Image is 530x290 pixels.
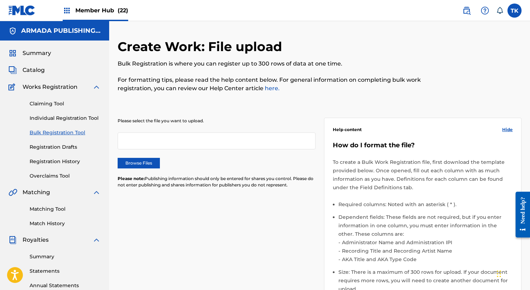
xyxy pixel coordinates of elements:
[30,129,101,136] a: Bulk Registration Tool
[92,236,101,244] img: expand
[8,49,17,57] img: Summary
[30,220,101,227] a: Match History
[8,83,18,91] img: Works Registration
[118,7,128,14] span: (22)
[340,247,513,255] li: Recording Title and Recording Artist Name
[333,158,513,192] p: To create a Bulk Work Registration file, first download the template provided below. Once opened,...
[30,115,101,122] a: Individual Registration Tool
[333,127,362,133] span: Help content
[8,49,51,57] a: SummarySummary
[23,188,50,197] span: Matching
[30,267,101,275] a: Statements
[502,127,513,133] span: Hide
[63,6,71,15] img: Top Rightsholders
[23,66,45,74] span: Catalog
[338,213,513,268] li: Dependent fields: These fields are not required, but if you enter information in one column, you ...
[30,172,101,180] a: Overclaims Tool
[497,263,501,284] div: Drag
[462,6,471,15] img: search
[8,5,36,16] img: MLC Logo
[30,205,101,213] a: Matching Tool
[118,175,316,188] p: Publishing information should only be entered for shares you control. Please do not enter publish...
[118,76,429,93] p: For formatting tips, please read the help content below. For general information on completing bu...
[118,118,316,124] p: Please select the file you want to upload.
[8,236,17,244] img: Royalties
[118,176,145,181] span: Please note:
[21,27,101,35] h5: ARMADA PUBLISHING B.V.
[23,49,51,57] span: Summary
[8,66,17,74] img: Catalog
[338,200,513,213] li: Required columns: Noted with an asterisk ( * ).
[30,143,101,151] a: Registration Drafts
[92,188,101,197] img: expand
[507,4,522,18] div: User Menu
[23,236,49,244] span: Royalties
[495,256,530,290] iframe: Chat Widget
[118,39,286,55] h2: Create Work: File upload
[263,85,280,92] a: here.
[118,60,429,68] p: Bulk Registration is where you can register up to 300 rows of data at one time.
[30,282,101,289] a: Annual Statements
[510,186,530,243] iframe: Resource Center
[118,158,160,168] label: Browse Files
[8,27,17,35] img: Accounts
[30,253,101,260] a: Summary
[481,6,489,15] img: help
[478,4,492,18] div: Help
[460,4,474,18] a: Public Search
[496,7,503,14] div: Notifications
[23,83,77,91] span: Works Registration
[340,255,513,264] li: AKA Title and AKA Type Code
[8,188,17,197] img: Matching
[30,100,101,107] a: Claiming Tool
[92,83,101,91] img: expand
[333,141,513,149] h5: How do I format the file?
[30,158,101,165] a: Registration History
[340,238,513,247] li: Administrator Name and Administration IPI
[8,66,45,74] a: CatalogCatalog
[75,6,128,14] span: Member Hub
